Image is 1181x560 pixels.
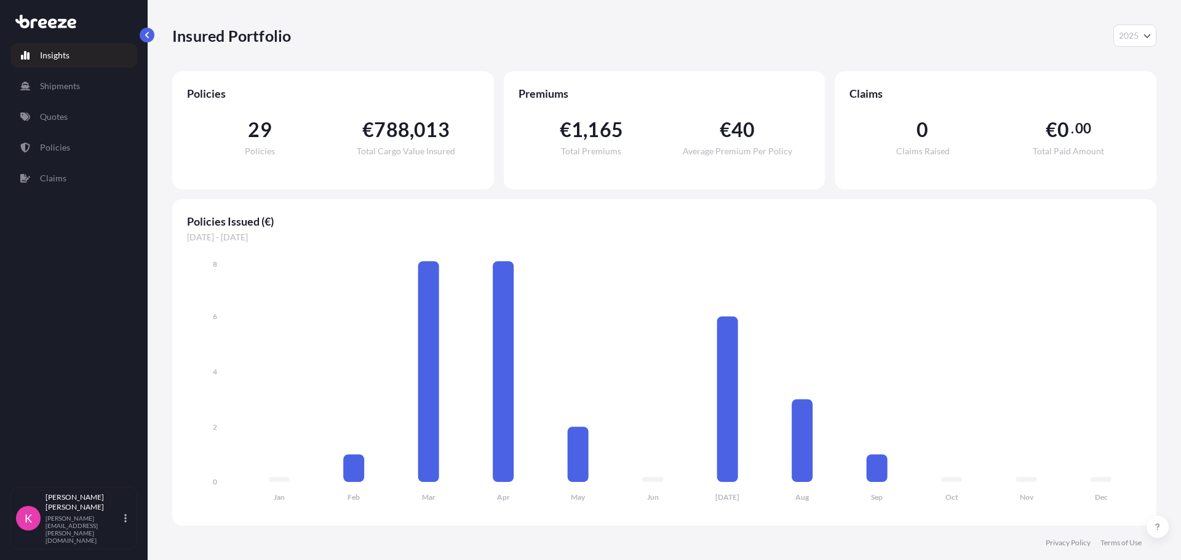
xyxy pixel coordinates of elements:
[896,147,950,156] span: Claims Raised
[945,492,958,502] tspan: Oct
[731,120,755,140] span: 40
[1020,492,1034,502] tspan: Nov
[362,120,374,140] span: €
[587,120,623,140] span: 165
[213,312,217,321] tspan: 6
[248,120,271,140] span: 29
[1046,538,1091,548] a: Privacy Policy
[374,120,410,140] span: 788
[1046,120,1057,140] span: €
[245,147,275,156] span: Policies
[683,147,792,156] span: Average Premium Per Policy
[1100,538,1142,548] a: Terms of Use
[10,166,137,191] a: Claims
[1075,124,1091,133] span: 00
[10,135,137,160] a: Policies
[40,172,66,184] p: Claims
[213,422,217,432] tspan: 2
[795,492,809,502] tspan: Aug
[571,492,586,502] tspan: May
[40,141,70,154] p: Policies
[348,492,360,502] tspan: Feb
[1071,124,1074,133] span: .
[40,49,70,61] p: Insights
[213,367,217,376] tspan: 4
[357,147,455,156] span: Total Cargo Value Insured
[1113,25,1156,47] button: Year Selector
[422,492,435,502] tspan: Mar
[1033,147,1104,156] span: Total Paid Amount
[274,492,285,502] tspan: Jan
[10,105,137,129] a: Quotes
[1095,492,1108,502] tspan: Dec
[46,515,122,544] p: [PERSON_NAME][EMAIL_ADDRESS][PERSON_NAME][DOMAIN_NAME]
[213,259,217,269] tspan: 8
[871,492,883,502] tspan: Sep
[561,147,621,156] span: Total Premiums
[10,74,137,98] a: Shipments
[560,120,571,140] span: €
[497,492,510,502] tspan: Apr
[647,492,659,502] tspan: Jun
[187,86,479,101] span: Policies
[213,477,217,486] tspan: 0
[583,120,587,140] span: ,
[720,120,731,140] span: €
[410,120,414,140] span: ,
[10,43,137,68] a: Insights
[187,214,1142,229] span: Policies Issued (€)
[849,86,1142,101] span: Claims
[25,512,32,524] span: K
[40,80,80,92] p: Shipments
[1119,30,1139,42] span: 2025
[46,492,122,512] p: [PERSON_NAME] [PERSON_NAME]
[40,111,68,123] p: Quotes
[917,120,928,140] span: 0
[715,492,739,502] tspan: [DATE]
[187,231,1142,243] span: [DATE] - [DATE]
[571,120,583,140] span: 1
[414,120,450,140] span: 013
[172,26,291,45] p: Insured Portfolio
[1057,120,1069,140] span: 0
[519,86,811,101] span: Premiums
